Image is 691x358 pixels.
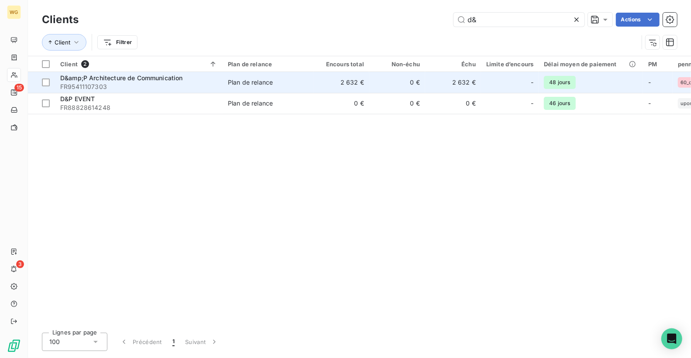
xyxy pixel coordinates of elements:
[544,76,575,89] span: 48 jours
[7,5,21,19] div: WG
[616,13,660,27] button: Actions
[14,84,24,92] span: 15
[531,99,533,108] span: -
[42,12,79,27] h3: Clients
[228,78,273,87] div: Plan de relance
[648,78,651,86] span: -
[661,328,682,349] div: Open Intercom Messenger
[60,82,217,91] span: FR95411107303
[49,338,60,346] span: 100
[648,61,667,68] div: PM
[430,61,476,68] div: Échu
[60,61,78,68] span: Client
[60,74,183,82] span: D&amp;P Architecture de Communication
[369,93,425,114] td: 0 €
[60,103,217,112] span: FR88828614248
[454,13,584,27] input: Rechercher
[81,60,89,68] span: 2
[16,260,24,268] span: 3
[7,339,21,353] img: Logo LeanPay
[486,61,533,68] div: Limite d’encours
[97,35,138,49] button: Filtrer
[172,338,175,346] span: 1
[531,78,533,87] span: -
[648,99,651,107] span: -
[228,99,273,108] div: Plan de relance
[114,333,167,351] button: Précédent
[544,61,637,68] div: Délai moyen de paiement
[228,61,308,68] div: Plan de relance
[369,72,425,93] td: 0 €
[180,333,224,351] button: Suivant
[55,39,70,46] span: Client
[425,72,481,93] td: 2 632 €
[313,72,369,93] td: 2 632 €
[313,93,369,114] td: 0 €
[167,333,180,351] button: 1
[544,97,575,110] span: 46 jours
[60,95,95,102] span: D&P EVENT
[42,34,86,51] button: Client
[319,61,364,68] div: Encours total
[375,61,420,68] div: Non-échu
[425,93,481,114] td: 0 €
